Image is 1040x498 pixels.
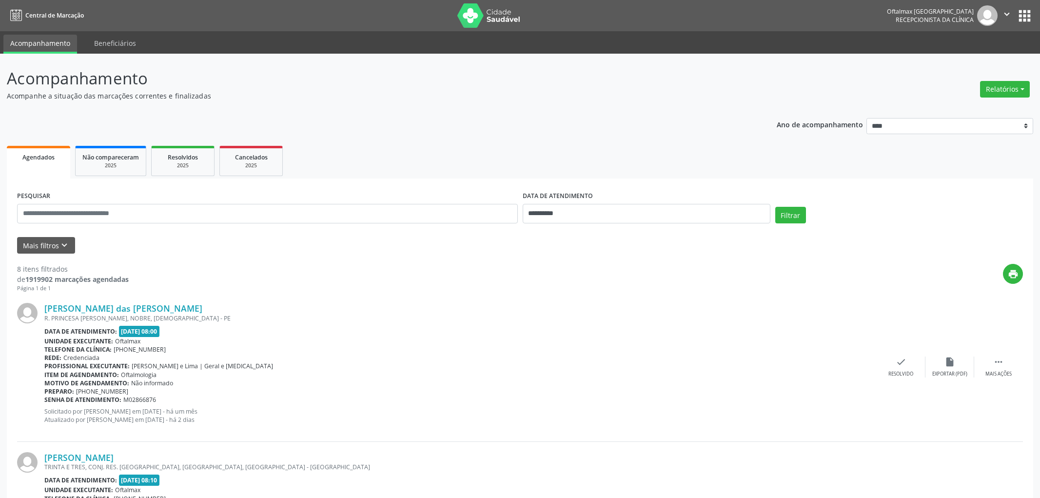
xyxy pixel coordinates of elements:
i: check [896,357,906,367]
span: Resolvidos [168,153,198,161]
div: 2025 [227,162,275,169]
div: 2025 [158,162,207,169]
a: [PERSON_NAME] das [PERSON_NAME] [44,303,202,314]
button: Mais filtroskeyboard_arrow_down [17,237,75,254]
b: Rede: [44,354,61,362]
a: Beneficiários [87,35,143,52]
b: Item de agendamento: [44,371,119,379]
p: Acompanhe a situação das marcações correntes e finalizadas [7,91,726,101]
b: Profissional executante: [44,362,130,370]
span: [PHONE_NUMBER] [114,345,166,354]
span: Central de Marcação [25,11,84,20]
img: img [17,452,38,473]
div: 2025 [82,162,139,169]
i:  [993,357,1004,367]
b: Unidade executante: [44,337,113,345]
span: Agendados [22,153,55,161]
p: Solicitado por [PERSON_NAME] em [DATE] - há um mês Atualizado por [PERSON_NAME] em [DATE] - há 2 ... [44,407,877,424]
span: [PHONE_NUMBER] [76,387,128,396]
b: Telefone da clínica: [44,345,112,354]
p: Acompanhamento [7,66,726,91]
span: Oftalmax [115,337,140,345]
button: print [1003,264,1023,284]
b: Data de atendimento: [44,327,117,336]
div: Mais ações [985,371,1012,378]
span: Não informado [131,379,173,387]
div: 8 itens filtrados [17,264,129,274]
button: Relatórios [980,81,1030,98]
div: Oftalmax [GEOGRAPHIC_DATA] [887,7,974,16]
b: Unidade executante: [44,486,113,494]
button:  [998,5,1016,26]
i:  [1001,9,1012,20]
span: M02866876 [123,396,156,404]
a: Central de Marcação [7,7,84,23]
span: Oftalmologia [121,371,157,379]
label: DATA DE ATENDIMENTO [523,189,593,204]
div: Resolvido [888,371,913,378]
span: Não compareceram [82,153,139,161]
b: Data de atendimento: [44,476,117,484]
i: print [1008,269,1019,279]
span: Cancelados [235,153,268,161]
strong: 1919902 marcações agendadas [25,275,129,284]
div: Página 1 de 1 [17,284,129,293]
div: R. PRINCESA [PERSON_NAME], NOBRE, [DEMOGRAPHIC_DATA] - PE [44,314,877,322]
button: apps [1016,7,1033,24]
img: img [17,303,38,323]
span: [DATE] 08:10 [119,475,160,486]
label: PESQUISAR [17,189,50,204]
b: Preparo: [44,387,74,396]
span: [PERSON_NAME] e Lima | Geral e [MEDICAL_DATA] [132,362,273,370]
i: keyboard_arrow_down [59,240,70,251]
div: de [17,274,129,284]
span: Credenciada [63,354,99,362]
b: Motivo de agendamento: [44,379,129,387]
a: [PERSON_NAME] [44,452,114,463]
p: Ano de acompanhamento [777,118,863,130]
button: Filtrar [775,207,806,223]
div: TRINTA E TRES, CONJ. RES. [GEOGRAPHIC_DATA], [GEOGRAPHIC_DATA], [GEOGRAPHIC_DATA] - [GEOGRAPHIC_D... [44,463,877,471]
span: [DATE] 08:00 [119,326,160,337]
b: Senha de atendimento: [44,396,121,404]
div: Exportar (PDF) [932,371,967,378]
span: Recepcionista da clínica [896,16,974,24]
i: insert_drive_file [944,357,955,367]
span: Oftalmax [115,486,140,494]
img: img [977,5,998,26]
a: Acompanhamento [3,35,77,54]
